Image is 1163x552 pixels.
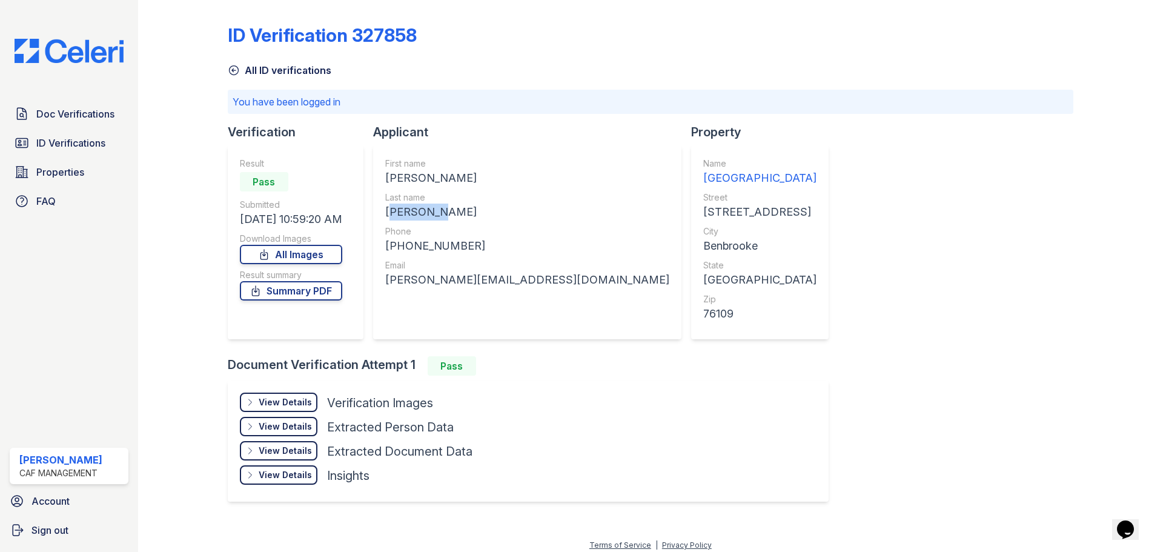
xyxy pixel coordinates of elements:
[10,160,128,184] a: Properties
[373,124,691,141] div: Applicant
[428,356,476,376] div: Pass
[259,445,312,457] div: View Details
[1112,504,1151,540] iframe: chat widget
[703,305,817,322] div: 76109
[385,204,669,221] div: [PERSON_NAME]
[228,124,373,141] div: Verification
[703,158,817,187] a: Name [GEOGRAPHIC_DATA]
[327,419,454,436] div: Extracted Person Data
[10,102,128,126] a: Doc Verifications
[385,259,669,271] div: Email
[36,107,114,121] span: Doc Verifications
[655,540,658,550] div: |
[589,540,651,550] a: Terms of Service
[240,233,342,245] div: Download Images
[259,421,312,433] div: View Details
[327,394,433,411] div: Verification Images
[703,225,817,238] div: City
[259,469,312,481] div: View Details
[5,489,133,513] a: Account
[31,523,68,537] span: Sign out
[31,494,70,508] span: Account
[228,356,838,376] div: Document Verification Attempt 1
[240,211,342,228] div: [DATE] 10:59:20 AM
[703,158,817,170] div: Name
[240,172,288,191] div: Pass
[385,225,669,238] div: Phone
[259,396,312,408] div: View Details
[19,467,102,479] div: CAF Management
[5,518,133,542] a: Sign out
[385,238,669,254] div: [PHONE_NUMBER]
[240,281,342,301] a: Summary PDF
[240,158,342,170] div: Result
[10,131,128,155] a: ID Verifications
[36,194,56,208] span: FAQ
[327,443,472,460] div: Extracted Document Data
[703,259,817,271] div: State
[662,540,712,550] a: Privacy Policy
[385,158,669,170] div: First name
[703,204,817,221] div: [STREET_ADDRESS]
[703,191,817,204] div: Street
[228,24,417,46] div: ID Verification 327858
[36,165,84,179] span: Properties
[240,269,342,281] div: Result summary
[385,271,669,288] div: [PERSON_NAME][EMAIL_ADDRESS][DOMAIN_NAME]
[691,124,838,141] div: Property
[240,245,342,264] a: All Images
[703,238,817,254] div: Benbrooke
[703,293,817,305] div: Zip
[19,453,102,467] div: [PERSON_NAME]
[240,199,342,211] div: Submitted
[327,467,369,484] div: Insights
[703,170,817,187] div: [GEOGRAPHIC_DATA]
[5,39,133,63] img: CE_Logo_Blue-a8612792a0a2168367f1c8372b55b34899dd931a85d93a1a3d3e32e68fde9ad4.png
[10,189,128,213] a: FAQ
[228,63,331,78] a: All ID verifications
[36,136,105,150] span: ID Verifications
[233,95,1069,109] p: You have been logged in
[385,191,669,204] div: Last name
[703,271,817,288] div: [GEOGRAPHIC_DATA]
[385,170,669,187] div: [PERSON_NAME]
